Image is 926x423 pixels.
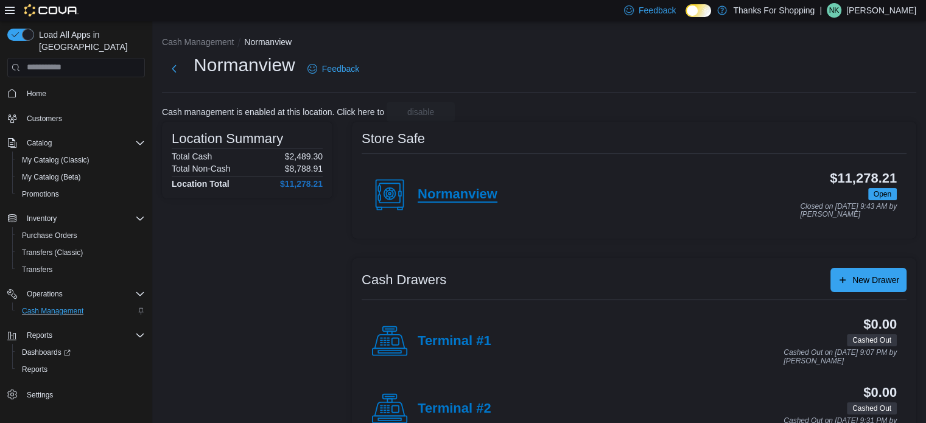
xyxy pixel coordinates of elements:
a: Feedback [303,57,364,81]
span: Customers [22,111,145,126]
span: Dashboards [17,345,145,360]
p: | [819,3,822,18]
span: Transfers (Classic) [17,245,145,260]
span: Reports [22,328,145,343]
span: Load All Apps in [GEOGRAPHIC_DATA] [34,29,145,53]
span: NK [829,3,840,18]
p: Closed on [DATE] 9:43 AM by [PERSON_NAME] [800,203,897,219]
button: My Catalog (Beta) [12,169,150,186]
img: Cova [24,4,79,16]
button: My Catalog (Classic) [12,152,150,169]
span: Settings [22,386,145,402]
a: Customers [22,111,67,126]
span: My Catalog (Classic) [22,155,89,165]
button: disable [387,102,455,122]
span: Cashed Out [847,402,897,414]
button: Catalog [2,135,150,152]
span: Reports [27,330,52,340]
button: Operations [22,287,68,301]
p: $2,489.30 [285,152,323,161]
h6: Total Non-Cash [172,164,231,173]
a: Cash Management [17,304,88,318]
button: Transfers (Classic) [12,244,150,261]
a: Dashboards [17,345,75,360]
span: Purchase Orders [17,228,145,243]
a: Transfers (Classic) [17,245,88,260]
a: Transfers [17,262,57,277]
span: Settings [27,390,53,400]
span: Promotions [17,187,145,201]
p: Thanks For Shopping [733,3,815,18]
span: Catalog [27,138,52,148]
button: Transfers [12,261,150,278]
h1: Normanview [194,53,295,77]
span: Open [868,188,897,200]
h3: $11,278.21 [830,171,897,186]
button: Reports [2,327,150,344]
span: Operations [27,289,63,299]
span: Open [874,189,891,200]
span: Home [27,89,46,99]
span: Catalog [22,136,145,150]
h4: Location Total [172,179,230,189]
span: Operations [22,287,145,301]
h3: Store Safe [362,131,425,146]
span: Cash Management [22,306,83,316]
button: Cash Management [162,37,234,47]
span: Cashed Out [852,335,891,346]
span: Feedback [639,4,676,16]
button: Cash Management [12,302,150,320]
button: Normanview [244,37,292,47]
a: Settings [22,388,58,402]
div: Nick Kelly [827,3,841,18]
p: Cash management is enabled at this location. Click here to [162,107,384,117]
span: Dashboards [22,348,71,357]
h3: $0.00 [863,385,897,400]
button: Customers [2,110,150,127]
span: Cashed Out [847,334,897,346]
span: Dark Mode [686,17,686,18]
h4: Terminal #2 [418,401,491,417]
h3: $0.00 [863,317,897,332]
span: Cash Management [17,304,145,318]
span: Home [22,86,145,101]
nav: An example of EuiBreadcrumbs [162,36,916,51]
button: Reports [12,361,150,378]
button: Inventory [2,210,150,227]
span: My Catalog (Classic) [17,153,145,167]
h6: Total Cash [172,152,212,161]
span: Inventory [22,211,145,226]
button: Promotions [12,186,150,203]
span: Customers [27,114,62,124]
a: My Catalog (Beta) [17,170,86,184]
button: Home [2,85,150,102]
span: Feedback [322,63,359,75]
h3: Location Summary [172,131,283,146]
button: Settings [2,385,150,403]
a: Home [22,86,51,101]
a: My Catalog (Classic) [17,153,94,167]
h3: Cash Drawers [362,273,446,287]
span: Transfers [22,265,52,274]
span: My Catalog (Beta) [17,170,145,184]
span: Transfers (Classic) [22,248,83,257]
span: Purchase Orders [22,231,77,240]
a: Dashboards [12,344,150,361]
span: Cashed Out [852,403,891,414]
span: Reports [17,362,145,377]
a: Promotions [17,187,64,201]
h4: Terminal #1 [418,334,491,349]
a: Purchase Orders [17,228,82,243]
span: Promotions [22,189,59,199]
button: Reports [22,328,57,343]
span: Transfers [17,262,145,277]
button: Next [162,57,186,81]
p: [PERSON_NAME] [846,3,916,18]
h4: Normanview [418,187,497,203]
a: Reports [17,362,52,377]
span: Reports [22,365,47,374]
h4: $11,278.21 [280,179,323,189]
p: $8,788.91 [285,164,323,173]
button: Catalog [22,136,57,150]
span: My Catalog (Beta) [22,172,81,182]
